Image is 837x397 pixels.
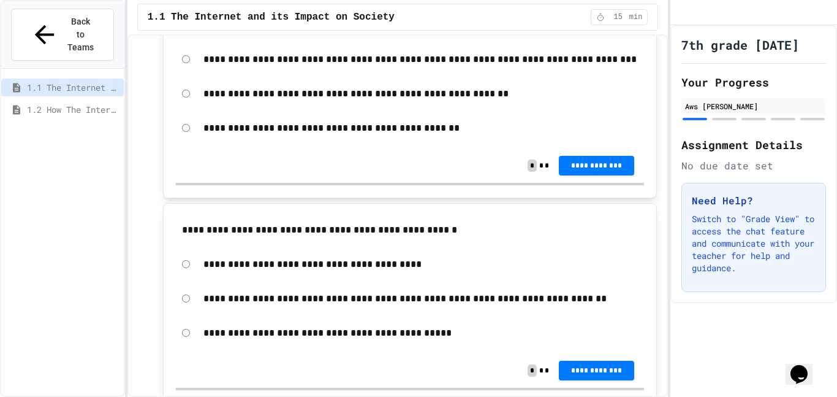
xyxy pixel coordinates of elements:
[66,15,95,54] span: Back to Teams
[681,74,826,91] h2: Your Progress
[629,12,643,22] span: min
[27,81,119,94] span: 1.1 The Internet and its Impact on Society
[681,158,826,173] div: No due date set
[692,213,816,274] p: Switch to "Grade View" to access the chat feature and communicate with your teacher for help and ...
[148,10,395,25] span: 1.1 The Internet and its Impact on Society
[681,136,826,153] h2: Assignment Details
[786,348,825,385] iframe: chat widget
[11,9,114,61] button: Back to Teams
[681,36,799,53] h1: 7th grade [DATE]
[685,101,822,112] div: Aws [PERSON_NAME]
[27,103,119,116] span: 1.2 How The Internet Works
[608,12,628,22] span: 15
[692,193,816,208] h3: Need Help?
